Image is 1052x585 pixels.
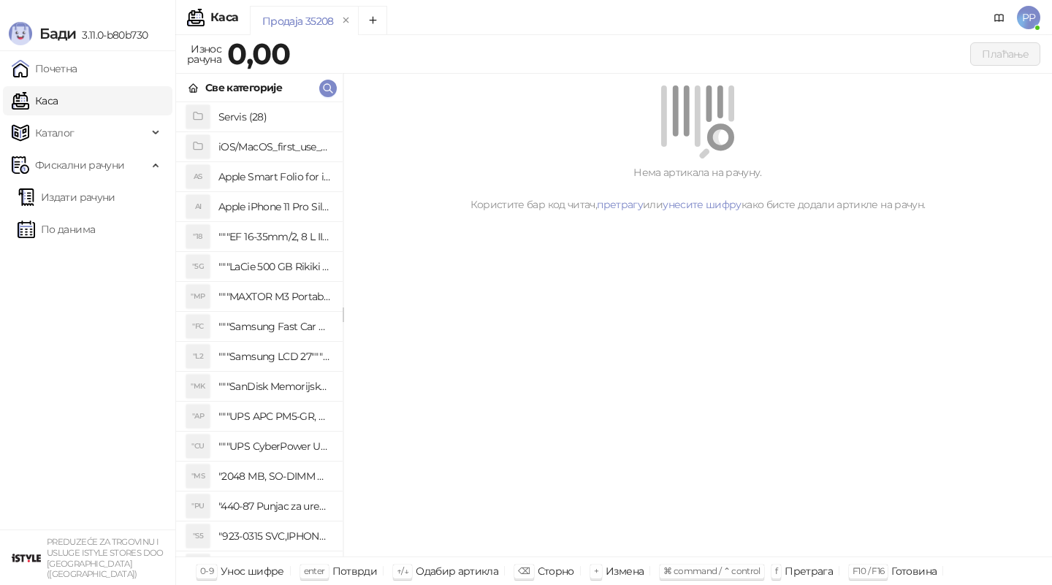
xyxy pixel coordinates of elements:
[218,195,331,218] h4: Apple iPhone 11 Pro Silicone Case - Black
[218,225,331,248] h4: """EF 16-35mm/2, 8 L III USM"""
[775,565,777,576] span: f
[176,102,343,557] div: grid
[186,195,210,218] div: AI
[218,494,331,518] h4: "440-87 Punjac za uredjaje sa micro USB portom 4/1, Stand."
[262,13,334,29] div: Продаја 35208
[186,225,210,248] div: "18
[538,562,574,581] div: Сторно
[785,562,833,581] div: Претрага
[186,255,210,278] div: "5G
[200,565,213,576] span: 0-9
[218,524,331,548] h4: "923-0315 SVC,IPHONE 5/5S BATTERY REMOVAL TRAY Držač za iPhone sa kojim se otvara display
[184,39,224,69] div: Износ рачуна
[210,12,238,23] div: Каса
[186,494,210,518] div: "PU
[186,165,210,188] div: AS
[1017,6,1040,29] span: PP
[186,345,210,368] div: "L2
[416,562,498,581] div: Одабир артикла
[186,464,210,488] div: "MS
[337,15,356,27] button: remove
[606,562,644,581] div: Измена
[218,285,331,308] h4: """MAXTOR M3 Portable 2TB 2.5"""" crni eksterni hard disk HX-M201TCB/GM"""
[221,562,284,581] div: Унос шифре
[227,36,290,72] strong: 0,00
[218,375,331,398] h4: """SanDisk Memorijska kartica 256GB microSDXC sa SD adapterom SDSQXA1-256G-GN6MA - Extreme PLUS, ...
[853,565,884,576] span: F10 / F16
[358,6,387,35] button: Add tab
[47,537,164,579] small: PREDUZEĆE ZA TRGOVINU I USLUGE ISTYLE STORES DOO [GEOGRAPHIC_DATA] ([GEOGRAPHIC_DATA])
[186,405,210,428] div: "AP
[12,86,58,115] a: Каса
[35,118,75,148] span: Каталог
[218,135,331,158] h4: iOS/MacOS_first_use_assistance (4)
[18,215,95,244] a: По данима
[218,435,331,458] h4: """UPS CyberPower UT650EG, 650VA/360W , line-int., s_uko, desktop"""
[218,345,331,368] h4: """Samsung LCD 27"""" C27F390FHUXEN"""
[663,565,761,576] span: ⌘ command / ⌃ control
[218,105,331,129] h4: Servis (28)
[891,562,937,581] div: Готовина
[218,464,331,488] h4: "2048 MB, SO-DIMM DDRII, 667 MHz, Napajanje 1,8 0,1 V, Latencija CL5"
[988,6,1011,29] a: Документација
[12,543,41,573] img: 64x64-companyLogo-77b92cf4-9946-4f36-9751-bf7bb5fd2c7d.png
[594,565,598,576] span: +
[186,285,210,308] div: "MP
[186,315,210,338] div: "FC
[597,198,643,211] a: претрагу
[12,54,77,83] a: Почетна
[205,80,282,96] div: Све категорије
[218,554,331,578] h4: "923-0448 SVC,IPHONE,TOURQUE DRIVER KIT .65KGF- CM Šrafciger "
[186,435,210,458] div: "CU
[361,164,1034,213] div: Нема артикала на рачуну. Користите бар код читач, или како бисте додали артикле на рачун.
[218,315,331,338] h4: """Samsung Fast Car Charge Adapter, brzi auto punja_, boja crna"""
[218,405,331,428] h4: """UPS APC PM5-GR, Essential Surge Arrest,5 utic_nica"""
[18,183,115,212] a: Издати рачуни
[304,565,325,576] span: enter
[397,565,408,576] span: ↑/↓
[9,22,32,45] img: Logo
[35,150,124,180] span: Фискални рачуни
[518,565,530,576] span: ⌫
[332,562,378,581] div: Потврди
[76,28,148,42] span: 3.11.0-b80b730
[39,25,76,42] span: Бади
[218,165,331,188] h4: Apple Smart Folio for iPad mini (A17 Pro) - Sage
[186,524,210,548] div: "S5
[186,375,210,398] div: "MK
[186,554,210,578] div: "SD
[218,255,331,278] h4: """LaCie 500 GB Rikiki USB 3.0 / Ultra Compact & Resistant aluminum / USB 3.0 / 2.5"""""""
[970,42,1040,66] button: Плаћање
[663,198,742,211] a: унесите шифру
